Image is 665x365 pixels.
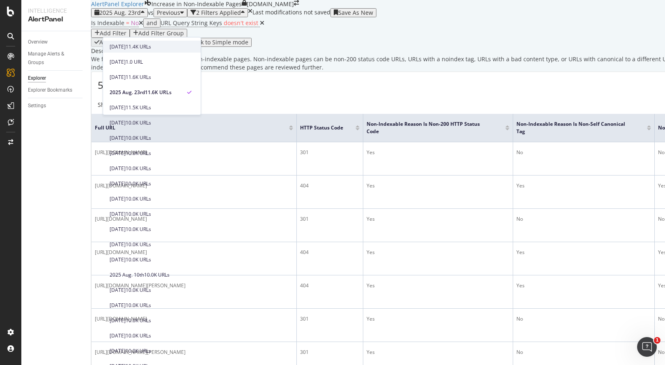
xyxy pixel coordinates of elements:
div: Yes [367,182,509,189]
div: No [516,349,651,356]
div: Yes [516,249,651,256]
div: 10.0K URLs [126,180,151,187]
div: 301 [300,349,360,356]
div: 10.0K URLs [126,119,151,127]
div: [DATE] [110,74,126,81]
span: [URL][DOMAIN_NAME] [95,315,147,322]
button: Previous [154,8,187,17]
span: Full URL [95,124,277,132]
a: Explorer [28,74,85,83]
div: [DATE] [110,286,126,294]
div: 10.0K URLs [126,134,151,142]
div: [DATE] [110,210,126,218]
span: No [131,19,139,27]
a: Manage Alerts & Groups [28,50,85,67]
div: 10.0K URLs [126,165,151,172]
div: 2025 Aug. 10th [110,271,144,279]
span: HTTP Status Code [300,124,343,132]
button: 2025 Aug. 23rd [91,8,148,17]
a: Overview [28,38,85,46]
button: 2 Filters Applied [187,8,248,17]
div: Yes [516,282,651,289]
div: Yes [367,215,509,223]
div: [DATE] [110,302,126,309]
div: Last modifications not saved [252,8,330,17]
div: Showing 1 to 50 of 524 entries [98,101,181,110]
div: Yes [367,249,509,256]
div: Yes [367,149,509,156]
div: 11.6K URLs [126,74,151,81]
span: URL Query String Keys [161,19,222,27]
span: Previous [157,9,180,16]
span: Non-Indexable Reason is Non-200 HTTP Status Code [367,120,493,135]
span: 1 [654,337,660,344]
div: Explorer [28,74,46,83]
div: 1.0 URL [126,58,143,66]
div: 10.0K URLs [126,210,151,218]
div: Yes [367,349,509,356]
div: 10.0K URLs [126,150,151,157]
button: Apply [91,38,118,47]
div: 2025 Aug. 23rd [110,89,145,96]
span: 524 Entries found [98,78,179,92]
div: 301 [300,315,360,323]
span: [URL][DOMAIN_NAME][PERSON_NAME] [95,349,186,356]
span: doesn't exist [224,19,258,27]
div: [DATE] [110,165,126,172]
button: and [143,18,161,28]
a: Settings [28,102,85,110]
div: 10.0K URLs [126,195,151,203]
div: [DATE] [110,226,126,233]
span: [URL][DOMAIN_NAME] [95,249,147,256]
div: [DATE] [110,241,126,248]
div: times [248,8,252,14]
div: Explorer Bookmarks [28,86,72,95]
div: 11.4K URLs [126,43,151,51]
span: Non-Indexable Reason is Non-Self Canonical Tag [516,120,635,135]
div: Description: [91,47,124,55]
div: 404 [300,249,360,256]
div: 301 [300,149,360,156]
div: 10.0K URLs [126,226,151,233]
button: Add Filter [91,29,130,38]
span: 2025 Aug. 23rd [99,9,141,16]
button: Switch back to Simple mode [168,38,252,47]
div: 301 [300,215,360,223]
span: vs [148,9,154,17]
div: 10.0K URLs [126,286,151,294]
div: 10.0K URLs [126,317,151,324]
div: [DATE] [110,134,126,142]
div: and [147,20,157,26]
div: 11.6K URLs [145,89,172,96]
div: No [516,149,651,156]
span: [URL][DOMAIN_NAME] [95,182,147,189]
div: Switch back to Simple mode [171,39,248,46]
button: Add Filter Group [130,29,187,38]
div: 10.0K URLs [126,302,151,309]
div: [DATE] [110,58,126,66]
div: 2 Filters Applied [196,9,241,16]
div: [DATE] [110,150,126,157]
div: No [516,315,651,323]
div: [DATE] [110,104,126,111]
div: [DATE] [110,317,126,324]
div: Yes [367,315,509,323]
div: Add Filter [100,30,126,37]
div: Yes [367,282,509,289]
span: [URL][DOMAIN_NAME][PERSON_NAME] [95,282,186,289]
div: 10.0K URLs [144,271,170,279]
div: [DATE] [110,332,126,340]
div: [DATE] [110,180,126,187]
div: AlertPanel [28,15,84,24]
a: Explorer Bookmarks [28,86,85,95]
div: Yes [516,182,651,189]
div: Add Filter Group [138,30,184,37]
iframe: Intercom live chat [637,337,657,357]
div: 404 [300,282,360,289]
span: = [126,19,129,27]
div: Manage Alerts & Groups [28,50,77,67]
div: 404 [300,182,360,189]
div: 10.0K URLs [126,241,151,248]
div: Settings [28,102,46,110]
div: [DATE] [110,119,126,127]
